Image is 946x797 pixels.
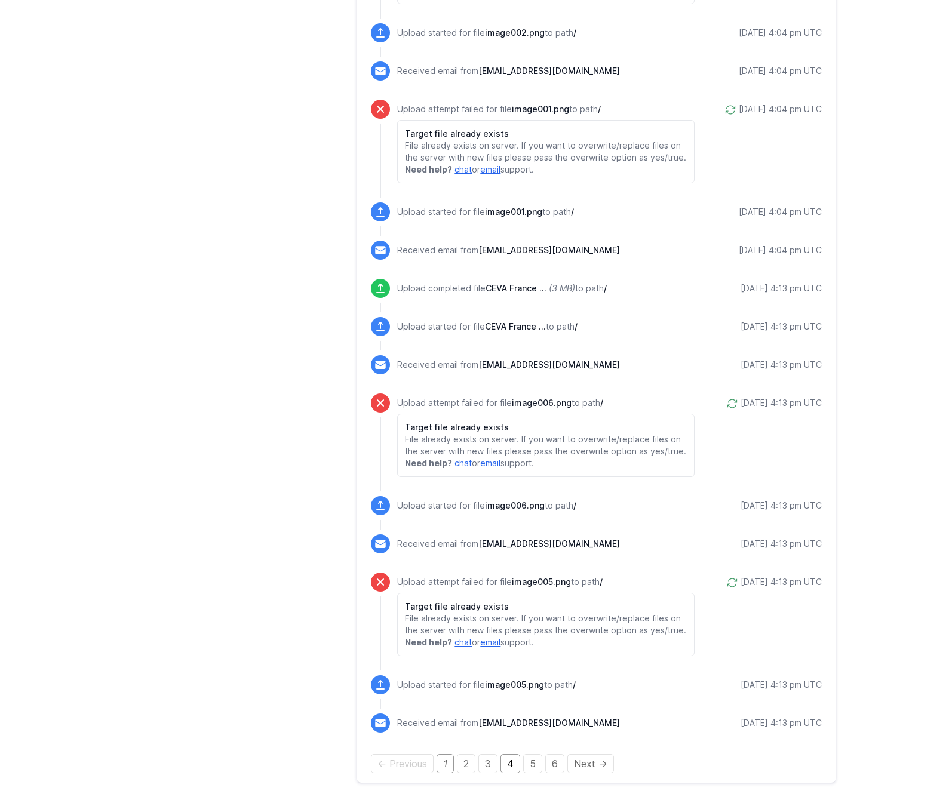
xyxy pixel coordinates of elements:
[478,245,620,255] span: [EMAIL_ADDRESS][DOMAIN_NAME]
[397,679,576,691] p: Upload started for file to path
[739,103,822,115] div: [DATE] 4:04 pm UTC
[454,164,472,174] a: chat
[600,577,603,587] span: /
[478,538,620,549] span: [EMAIL_ADDRESS][DOMAIN_NAME]
[405,457,686,469] p: or support.
[573,27,576,38] span: /
[371,754,434,773] span: Previous page
[397,206,574,218] p: Upload started for file to path
[397,500,576,512] p: Upload started for file to path
[405,164,686,176] p: or support.
[397,103,694,115] p: Upload attempt failed for file to path
[604,283,607,293] span: /
[741,538,822,550] div: [DATE] 4:13 pm UTC
[739,27,822,39] div: [DATE] 4:04 pm UTC
[741,500,822,512] div: [DATE] 4:13 pm UTC
[567,754,614,773] a: Next page
[741,282,822,294] div: [DATE] 4:13 pm UTC
[397,717,620,729] p: Received email from
[549,283,575,293] i: (3 MB)
[485,500,545,510] span: image006.png
[371,756,822,771] div: Pagination
[573,500,576,510] span: /
[405,140,686,164] p: File already exists on server. If you want to overwrite/replace files on the server with new file...
[739,206,822,218] div: [DATE] 4:04 pm UTC
[739,65,822,77] div: [DATE] 4:04 pm UTC
[485,27,545,38] span: image002.png
[405,637,452,647] strong: Need help?
[478,359,620,370] span: [EMAIL_ADDRESS][DOMAIN_NAME]
[478,66,620,76] span: [EMAIL_ADDRESS][DOMAIN_NAME]
[405,433,686,457] p: File already exists on server. If you want to overwrite/replace files on the server with new file...
[480,637,500,647] a: email
[397,282,607,294] p: Upload completed file to path
[512,398,572,408] span: image006.png
[405,613,686,636] p: File already exists on server. If you want to overwrite/replace files on the server with new file...
[397,321,578,333] p: Upload started for file to path
[485,679,544,690] span: image005.png
[457,754,475,773] a: Page 2
[598,104,601,114] span: /
[405,128,686,140] h6: Target file already exists
[405,601,686,613] h6: Target file already exists
[397,65,620,77] p: Received email from
[397,576,694,588] p: Upload attempt failed for file to path
[571,207,574,217] span: /
[741,679,822,691] div: [DATE] 4:13 pm UTC
[397,244,620,256] p: Received email from
[454,637,472,647] a: chat
[405,164,452,174] strong: Need help?
[405,636,686,648] p: or support.
[523,754,542,773] a: Page 5
[454,458,472,468] a: chat
[500,754,520,773] a: Page 4
[741,321,822,333] div: [DATE] 4:13 pm UTC
[397,27,576,39] p: Upload started for file to path
[545,754,564,773] a: Page 6
[485,321,546,331] span: CEVA France Inventory Report 09 SEPT 25.xlsm
[741,397,822,409] div: [DATE] 4:13 pm UTC
[512,577,571,587] span: image005.png
[486,283,546,293] span: CEVA France Inventory Report 09 SEPT 25.xlsm
[739,244,822,256] div: [DATE] 4:04 pm UTC
[575,321,578,331] span: /
[478,718,620,728] span: [EMAIL_ADDRESS][DOMAIN_NAME]
[397,538,620,550] p: Received email from
[512,104,569,114] span: image001.png
[485,207,542,217] span: image001.png
[573,679,576,690] span: /
[600,398,603,408] span: /
[405,458,452,468] strong: Need help?
[741,359,822,371] div: [DATE] 4:13 pm UTC
[741,576,822,588] div: [DATE] 4:13 pm UTC
[405,421,686,433] h6: Target file already exists
[480,164,500,174] a: email
[397,359,620,371] p: Received email from
[478,754,497,773] a: Page 3
[480,458,500,468] a: email
[397,397,694,409] p: Upload attempt failed for file to path
[741,717,822,729] div: [DATE] 4:13 pm UTC
[437,754,454,773] em: Page 1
